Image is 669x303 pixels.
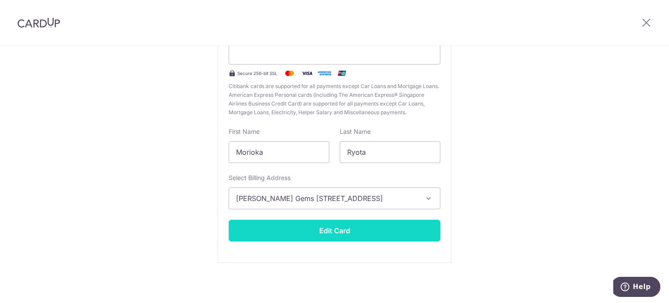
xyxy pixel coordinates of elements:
[613,277,660,299] iframe: Opens a widget where you can find more information
[340,141,440,163] input: Cardholder Last Name
[316,68,333,78] img: .alt.amex
[20,6,37,14] span: Help
[236,48,433,59] iframe: Secure card payment input frame
[229,174,291,182] label: Select Billing Address
[229,82,440,117] span: Citibank cards are supported for all payments except Car Loans and Mortgage Loans. American Expre...
[333,68,351,78] img: .alt.unionpay
[229,187,440,209] button: [PERSON_NAME] Gems [STREET_ADDRESS][PERSON_NAME]
[298,68,316,78] img: Visa
[229,141,329,163] input: Cardholder First Name
[229,220,440,242] button: Edit Card
[229,127,260,136] label: First Name
[236,193,417,204] span: [PERSON_NAME] Gems [STREET_ADDRESS][PERSON_NAME]
[237,70,277,77] span: Secure 256-bit SSL
[281,68,298,78] img: Mastercard
[340,127,371,136] label: Last Name
[17,17,60,28] img: CardUp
